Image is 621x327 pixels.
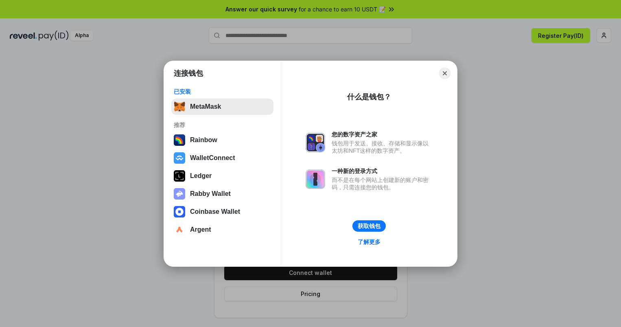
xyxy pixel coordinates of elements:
div: 已安装 [174,88,271,95]
button: Argent [171,222,273,238]
div: WalletConnect [190,154,235,162]
a: 了解更多 [353,237,385,247]
button: Coinbase Wallet [171,204,273,220]
div: 一种新的登录方式 [332,167,433,175]
img: svg+xml,%3Csvg%20fill%3D%22none%22%20height%3D%2233%22%20viewBox%3D%220%200%2035%2033%22%20width%... [174,101,185,112]
img: svg+xml,%3Csvg%20xmlns%3D%22http%3A%2F%2Fwww.w3.org%2F2000%2Fsvg%22%20width%3D%2228%22%20height%3... [174,170,185,182]
div: 什么是钱包？ [347,92,391,102]
img: svg+xml,%3Csvg%20width%3D%2228%22%20height%3D%2228%22%20viewBox%3D%220%200%2028%2028%22%20fill%3D... [174,152,185,164]
div: 钱包用于发送、接收、存储和显示像以太坊和NFT这样的数字资产。 [332,140,433,154]
button: Close [439,68,450,79]
img: svg+xml,%3Csvg%20width%3D%2228%22%20height%3D%2228%22%20viewBox%3D%220%200%2028%2028%22%20fill%3D... [174,206,185,217]
div: 推荐 [174,121,271,129]
button: Ledger [171,168,273,184]
div: MetaMask [190,103,221,110]
button: Rabby Wallet [171,186,273,202]
div: Rabby Wallet [190,190,231,198]
div: 您的数字资产之家 [332,131,433,138]
div: Argent [190,226,211,233]
div: 了解更多 [358,238,380,246]
div: 获取钱包 [358,222,380,230]
img: svg+xml,%3Csvg%20xmlns%3D%22http%3A%2F%2Fwww.w3.org%2F2000%2Fsvg%22%20fill%3D%22none%22%20viewBox... [306,169,325,189]
img: svg+xml,%3Csvg%20width%3D%22120%22%20height%3D%22120%22%20viewBox%3D%220%200%20120%20120%22%20fil... [174,134,185,146]
img: svg+xml,%3Csvg%20width%3D%2228%22%20height%3D%2228%22%20viewBox%3D%220%200%2028%2028%22%20fill%3D... [174,224,185,235]
button: 获取钱包 [352,220,386,232]
img: svg+xml,%3Csvg%20xmlns%3D%22http%3A%2F%2Fwww.w3.org%2F2000%2Fsvg%22%20fill%3D%22none%22%20viewBox... [174,188,185,200]
div: 而不是在每个网站上创建新的账户和密码，只需连接您的钱包。 [332,176,433,191]
div: Coinbase Wallet [190,208,240,215]
img: svg+xml,%3Csvg%20xmlns%3D%22http%3A%2F%2Fwww.w3.org%2F2000%2Fsvg%22%20fill%3D%22none%22%20viewBox... [306,133,325,152]
h1: 连接钱包 [174,68,203,78]
div: Rainbow [190,136,217,144]
button: MetaMask [171,99,273,115]
button: Rainbow [171,132,273,148]
button: WalletConnect [171,150,273,166]
div: Ledger [190,172,212,180]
